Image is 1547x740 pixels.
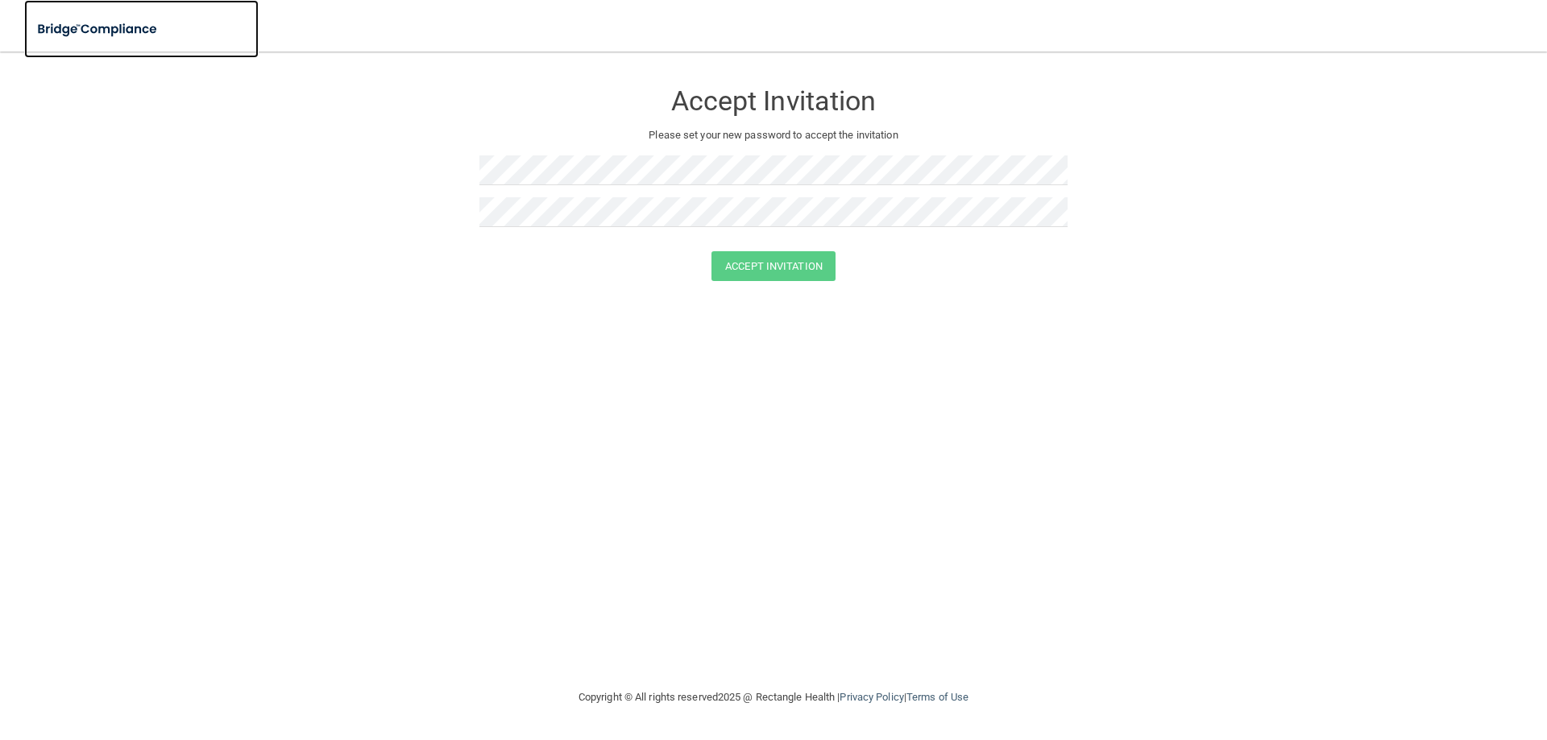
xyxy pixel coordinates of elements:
[711,251,836,281] button: Accept Invitation
[24,13,172,46] img: bridge_compliance_login_screen.278c3ca4.svg
[840,691,903,703] a: Privacy Policy
[491,126,1056,145] p: Please set your new password to accept the invitation
[479,86,1068,116] h3: Accept Invitation
[479,672,1068,723] div: Copyright © All rights reserved 2025 @ Rectangle Health | |
[906,691,968,703] a: Terms of Use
